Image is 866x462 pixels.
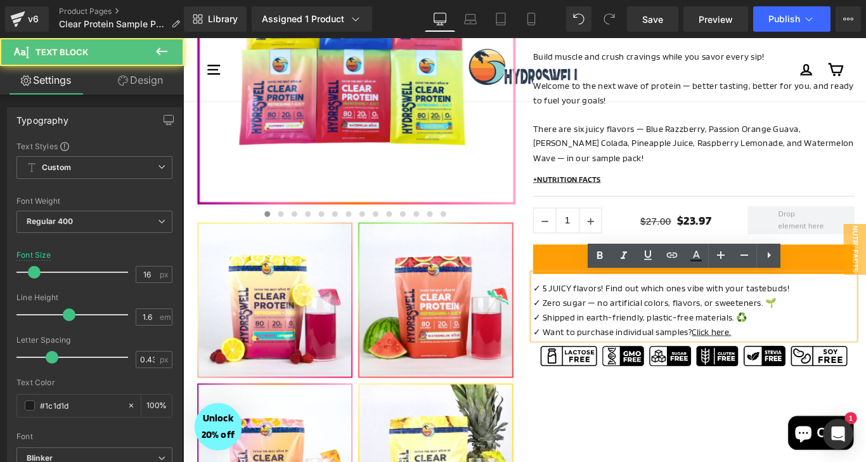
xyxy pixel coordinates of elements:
div: Letter Spacing [16,336,172,345]
span: Welcome to the next wave of protein — better tasting, better for you, and ready to fuel your goals! [393,47,754,76]
a: New Library [184,6,247,32]
div: % [141,395,172,417]
a: Mobile [516,6,546,32]
a: Design [94,66,186,95]
a: v6 [5,6,49,32]
span: px [160,270,171,279]
button: Redo [597,6,622,32]
span: $27.00 [514,200,548,212]
a: Product Pages [59,6,190,16]
span: Text Block [36,47,88,57]
span: Add To Cart [544,241,604,256]
span: Preview [699,13,733,26]
div: Open Intercom Messenger [823,419,853,449]
div: Assigned 1 Product [262,13,362,25]
b: Custom [42,162,71,173]
div: Font [16,432,172,441]
u: + [393,154,469,163]
button: More [836,6,861,32]
a: Laptop [455,6,486,32]
a: Desktop [425,6,455,32]
div: v6 [25,11,41,27]
div: Font Weight [16,197,172,206]
a: Preview [683,6,748,32]
span: Unlock 20% off [20,420,58,452]
span: ✓ Want to purchase individual samples? [393,324,618,336]
div: Typography [16,108,68,126]
span: Publish [768,14,800,24]
span: Library [208,13,238,25]
input: Color [40,399,121,412]
p: ✓ Shipped in earth-friendly, plastic-free materials. ♻️ [393,305,754,322]
span: Clear Protein Sample Pack [59,19,166,29]
a: Click here. [571,324,617,336]
p: There are six juicy flavors — Blue Razzberry, Passion Orange Guava, [PERSON_NAME] Colada, Pineapp... [393,94,754,143]
span: Nutr. Facts [742,209,767,266]
div: Font Size [16,251,51,260]
div: Line Height [16,293,172,302]
button: Publish [753,6,830,32]
a: NUTRITION FACTS [397,154,469,163]
div: Text Color [16,378,172,387]
a: Tablet [486,6,516,32]
u: Click here. [571,324,616,336]
span: px [160,355,171,364]
button: Add To Cart [393,232,754,265]
span: $23.97 [555,193,594,216]
span: Build muscle and crush cravings while you savor every sip! [393,15,653,27]
span: Save [642,13,663,26]
div: Text Styles [16,141,172,151]
p: ✓ Zero sugar — no artificial colors, flavors, or sweeteners. 🌱 [393,289,754,306]
p: ✓ 5 JUICY flavors! Find out which ones vibe with your tastebuds! [393,273,754,289]
b: Regular 400 [27,216,74,226]
button: Undo [566,6,591,32]
span: em [160,313,171,321]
